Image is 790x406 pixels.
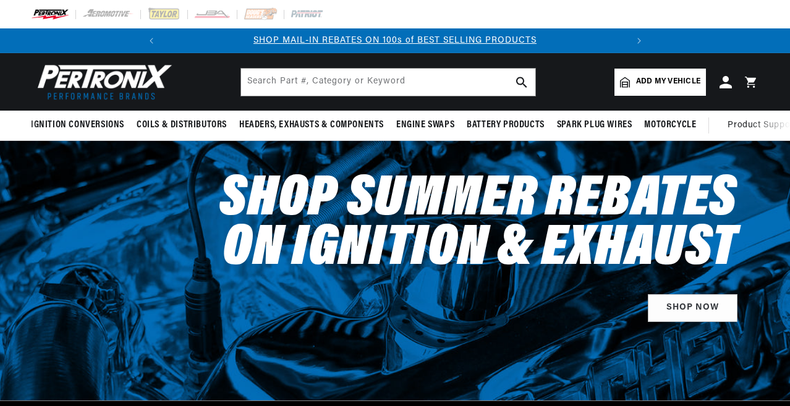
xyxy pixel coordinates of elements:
[467,119,545,132] span: Battery Products
[253,36,537,45] a: SHOP MAIL-IN REBATES ON 100s of BEST SELLING PRODUCTS
[551,111,639,140] summary: Spark Plug Wires
[644,119,696,132] span: Motorcycle
[31,61,173,103] img: Pertronix
[241,69,535,96] input: Search Part #, Category or Keyword
[627,28,652,53] button: Translation missing: en.sections.announcements.next_announcement
[209,176,737,274] h2: Shop Summer Rebates on Ignition & Exhaust
[164,34,627,48] div: 1 of 2
[233,111,390,140] summary: Headers, Exhausts & Components
[390,111,461,140] summary: Engine Swaps
[31,111,130,140] summary: Ignition Conversions
[636,76,700,88] span: Add my vehicle
[557,119,632,132] span: Spark Plug Wires
[239,119,384,132] span: Headers, Exhausts & Components
[164,34,627,48] div: Announcement
[137,119,227,132] span: Coils & Distributors
[508,69,535,96] button: search button
[638,111,702,140] summary: Motorcycle
[648,294,737,322] a: Shop Now
[130,111,233,140] summary: Coils & Distributors
[461,111,551,140] summary: Battery Products
[31,119,124,132] span: Ignition Conversions
[614,69,706,96] a: Add my vehicle
[396,119,454,132] span: Engine Swaps
[139,28,164,53] button: Translation missing: en.sections.announcements.previous_announcement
